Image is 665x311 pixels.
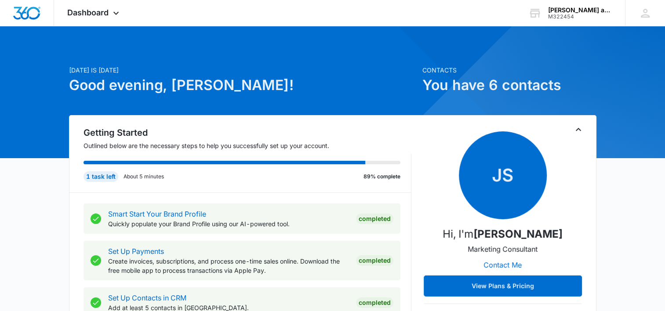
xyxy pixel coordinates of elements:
[84,126,411,139] h2: Getting Started
[108,219,349,228] p: Quickly populate your Brand Profile using our AI-powered tool.
[84,141,411,150] p: Outlined below are the necessary steps to help you successfully set up your account.
[124,173,164,181] p: About 5 minutes
[468,244,538,254] p: Marketing Consultant
[548,7,612,14] div: account name
[108,210,206,218] a: Smart Start Your Brand Profile
[548,14,612,20] div: account id
[443,226,563,242] p: Hi, I'm
[356,255,393,266] div: Completed
[108,247,164,256] a: Set Up Payments
[475,254,531,275] button: Contact Me
[424,275,582,297] button: View Plans & Pricing
[67,8,109,17] span: Dashboard
[422,65,596,75] p: Contacts
[84,171,118,182] div: 1 task left
[108,293,186,302] a: Set Up Contacts in CRM
[459,131,547,219] span: JS
[69,75,417,96] h1: Good evening, [PERSON_NAME]!
[356,213,393,224] div: Completed
[473,228,563,240] strong: [PERSON_NAME]
[108,257,349,275] p: Create invoices, subscriptions, and process one-time sales online. Download the free mobile app t...
[422,75,596,96] h1: You have 6 contacts
[573,124,584,135] button: Toggle Collapse
[356,297,393,308] div: Completed
[363,173,400,181] p: 89% complete
[69,65,417,75] p: [DATE] is [DATE]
